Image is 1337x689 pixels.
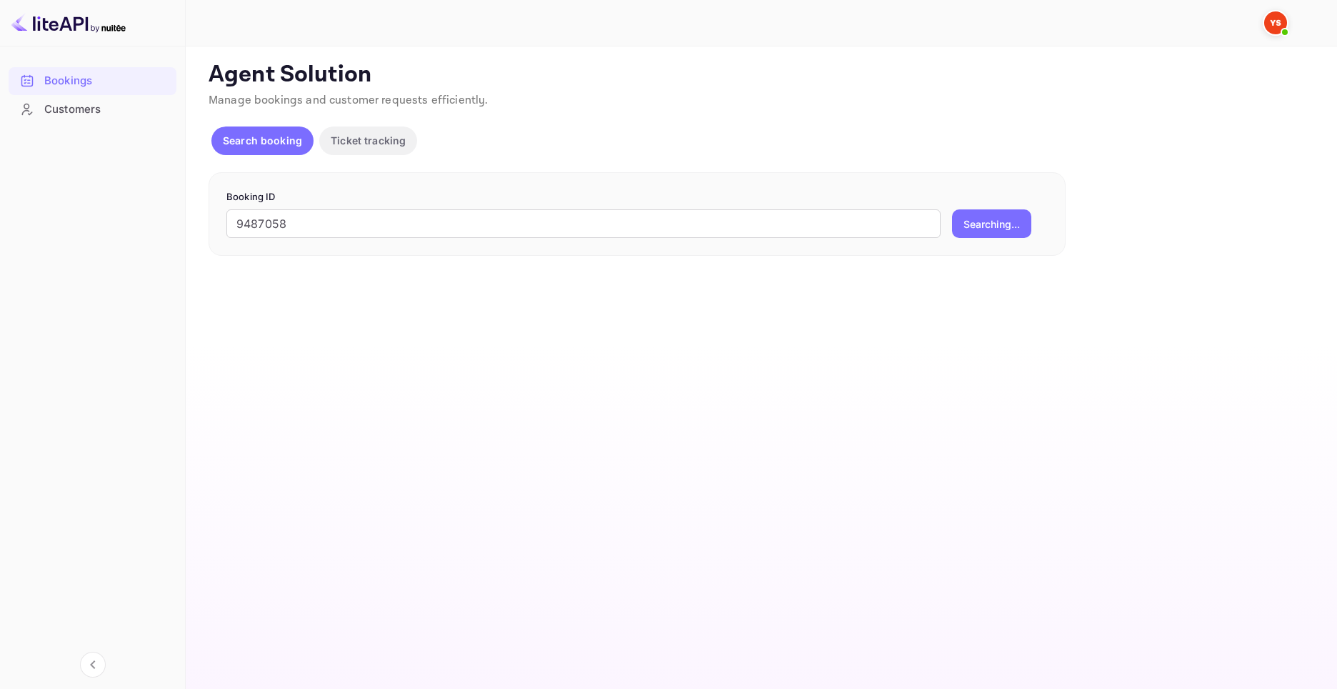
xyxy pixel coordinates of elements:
img: Yandex Support [1264,11,1287,34]
input: Enter Booking ID (e.g., 63782194) [226,209,941,238]
p: Booking ID [226,190,1048,204]
button: Searching... [952,209,1031,238]
img: LiteAPI logo [11,11,126,34]
p: Search booking [223,133,302,148]
a: Customers [9,96,176,122]
div: Bookings [9,67,176,95]
span: Manage bookings and customer requests efficiently. [209,93,489,108]
a: Bookings [9,67,176,94]
p: Ticket tracking [331,133,406,148]
div: Customers [44,101,169,118]
div: Customers [9,96,176,124]
p: Agent Solution [209,61,1311,89]
div: Bookings [44,73,169,89]
button: Collapse navigation [80,652,106,678]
